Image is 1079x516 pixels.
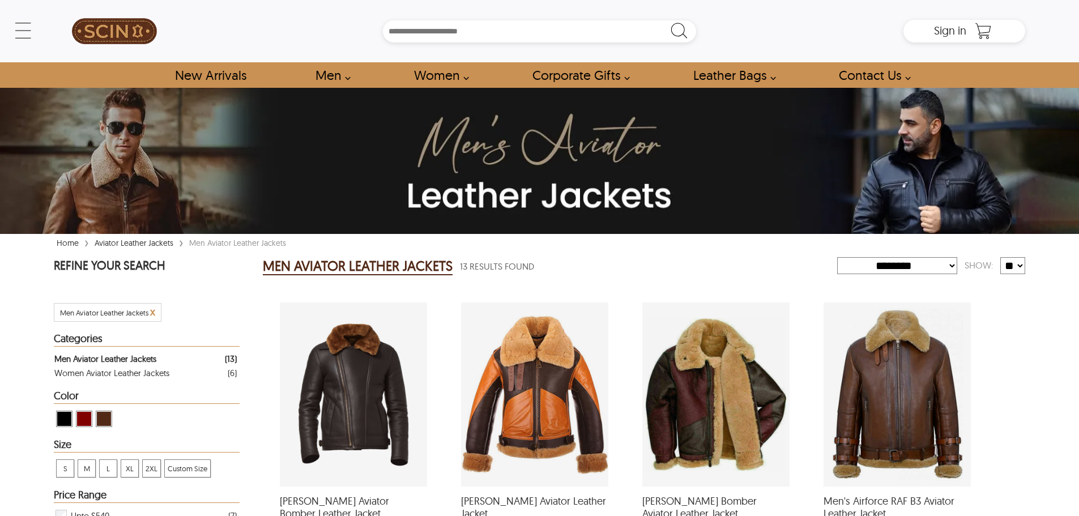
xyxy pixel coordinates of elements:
p: REFINE YOUR SEARCH [54,257,240,276]
a: Shop Women Leather Jackets [401,62,475,88]
div: View Maroon Men Aviator Leather Jackets [76,411,92,427]
a: Shop New Arrivals [162,62,259,88]
span: XL [121,460,138,477]
span: Custom Size [165,460,210,477]
div: Women Aviator Leather Jackets [54,366,169,380]
a: Aviator Leather Jackets [92,238,176,248]
span: › [84,232,89,252]
div: View Black Men Aviator Leather Jackets [56,411,72,427]
a: Filter Women Aviator Leather Jackets [54,366,237,380]
div: Men Aviator Leather Jackets [186,237,289,249]
a: Sign in [934,27,966,36]
a: Shop Leather Bags [680,62,782,88]
div: ( 13 ) [225,352,237,366]
span: x [150,305,155,318]
a: Shopping Cart [972,23,995,40]
a: Cancel Filter [150,308,155,317]
span: 13 Results Found [460,259,534,274]
a: contact-us [826,62,917,88]
a: shop men's leather jackets [302,62,357,88]
div: Heading Filter Men Aviator Leather Jackets by Size [54,439,240,453]
span: M [78,460,95,477]
div: Men Aviator Leather Jackets 13 Results Found [263,255,837,278]
div: Heading Filter Men Aviator Leather Jackets by Price Range [54,489,240,503]
div: View Brown ( Brand Color ) Men Aviator Leather Jackets [96,411,112,427]
div: View M Men Aviator Leather Jackets [78,459,96,477]
div: Men Aviator Leather Jackets [54,352,156,366]
span: 2XL [143,460,160,477]
div: Show: [957,255,1000,275]
img: SCIN [72,6,157,57]
div: ( 6 ) [228,366,237,380]
div: Heading Filter Men Aviator Leather Jackets by Color [54,390,240,404]
h2: MEN AVIATOR LEATHER JACKETS [263,257,453,275]
div: View XL Men Aviator Leather Jackets [121,459,139,477]
div: View L Men Aviator Leather Jackets [99,459,117,477]
a: Shop Leather Corporate Gifts [519,62,636,88]
span: › [179,232,184,252]
span: Filter Men Aviator Leather Jackets [60,308,148,317]
div: Heading Filter Men Aviator Leather Jackets by Categories [54,333,240,347]
span: S [57,460,74,477]
a: SCIN [54,6,175,57]
div: View 2XL Men Aviator Leather Jackets [142,459,161,477]
div: View Custom Size Men Aviator Leather Jackets [164,459,211,477]
a: Filter Men Aviator Leather Jackets [54,352,237,366]
span: L [100,460,117,477]
a: Home [54,238,82,248]
div: View S Men Aviator Leather Jackets [56,459,74,477]
span: Sign in [934,23,966,37]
